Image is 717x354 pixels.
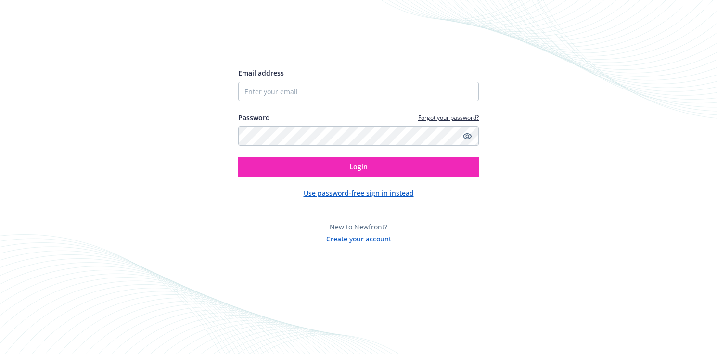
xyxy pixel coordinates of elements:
[326,232,391,244] button: Create your account
[238,157,479,177] button: Login
[418,114,479,122] a: Forgot your password?
[238,68,284,77] span: Email address
[238,33,329,50] img: Newfront logo
[304,188,414,198] button: Use password-free sign in instead
[349,162,368,171] span: Login
[330,222,387,231] span: New to Newfront?
[238,82,479,101] input: Enter your email
[238,113,270,123] label: Password
[238,126,479,146] input: Enter your password
[461,130,473,142] a: Show password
